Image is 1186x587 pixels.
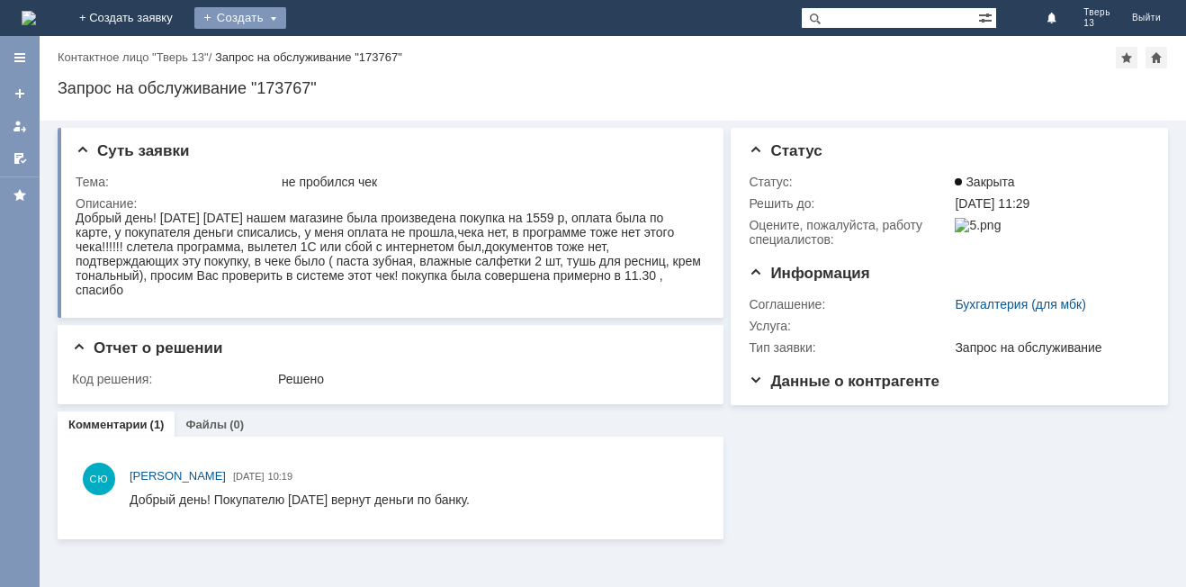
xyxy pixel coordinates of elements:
div: Код решения: [72,372,274,386]
span: Статус [749,142,822,159]
div: Решить до: [749,196,951,211]
span: Тверь [1083,7,1110,18]
div: Добавить в избранное [1116,47,1137,68]
div: (0) [229,418,244,431]
span: Суть заявки [76,142,189,159]
a: Контактное лицо "Тверь 13" [58,50,209,64]
div: (1) [150,418,165,431]
span: Данные о контрагенте [749,373,939,390]
div: / [58,50,215,64]
div: Oцените, пожалуйста, работу специалистов: [749,218,951,247]
div: не пробился чек [282,175,699,189]
span: 10:19 [268,471,293,482]
div: Тема: [76,175,278,189]
img: logo [22,11,36,25]
a: Перейти на домашнюю страницу [22,11,36,25]
span: 13 [1083,18,1110,29]
div: Создать [194,7,286,29]
a: Файлы [185,418,227,431]
span: Информация [749,265,869,282]
a: [PERSON_NAME] [130,467,226,485]
div: Соглашение: [749,297,951,312]
a: Мои согласования [5,144,34,173]
span: Закрыта [955,175,1014,189]
a: Бухгалтерия (для мбк) [955,297,1086,312]
a: Создать заявку [5,79,34,108]
div: Описание: [76,196,703,211]
div: Тип заявки: [749,340,951,355]
div: Сделать домашней страницей [1146,47,1167,68]
span: [DATE] 11:29 [955,196,1029,211]
a: Мои заявки [5,112,34,140]
div: Запрос на обслуживание [955,340,1142,355]
div: Услуга: [749,319,951,333]
span: [PERSON_NAME] [130,469,226,483]
div: Запрос на обслуживание "173767" [215,50,402,64]
div: Решено [278,372,699,386]
div: Статус: [749,175,951,189]
img: 5.png [955,218,1001,232]
span: Расширенный поиск [978,8,996,25]
span: [DATE] [233,471,265,482]
div: Запрос на обслуживание "173767" [58,79,1168,97]
span: Отчет о решении [72,339,222,357]
a: Комментарии [68,418,148,431]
